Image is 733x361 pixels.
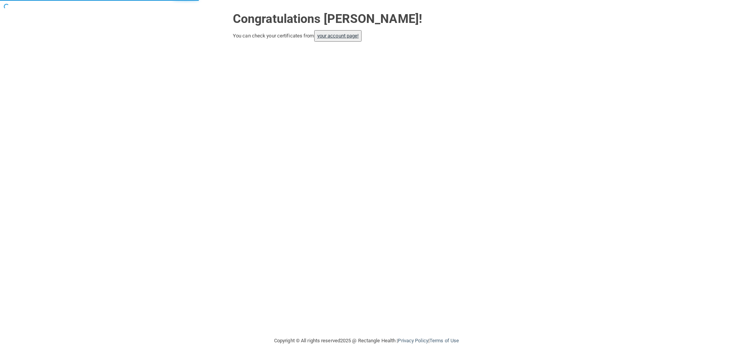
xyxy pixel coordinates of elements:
[314,30,362,42] button: your account page!
[233,11,422,26] strong: Congratulations [PERSON_NAME]!
[429,338,459,343] a: Terms of Use
[233,30,500,42] div: You can check your certificates from
[398,338,428,343] a: Privacy Policy
[317,33,359,39] a: your account page!
[227,329,506,353] div: Copyright © All rights reserved 2025 @ Rectangle Health | |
